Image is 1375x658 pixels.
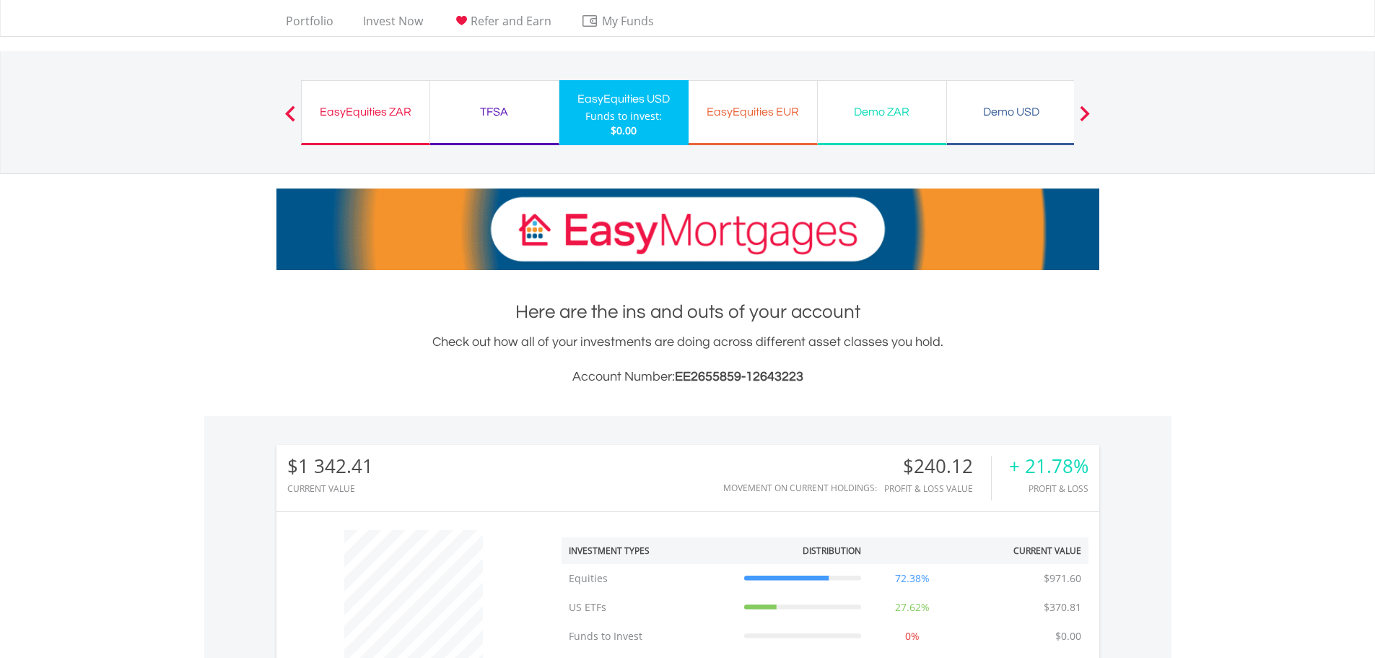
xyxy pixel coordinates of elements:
div: Profit & Loss Value [884,484,991,493]
div: Demo ZAR [826,102,938,122]
div: Profit & Loss [1009,484,1088,493]
img: EasyMortage Promotion Banner [276,189,1099,270]
span: My Funds [581,12,676,30]
button: Previous [276,113,305,127]
div: $240.12 [884,456,991,477]
a: Refer and Earn [447,14,557,36]
td: Equities [562,564,737,593]
div: CURRENT VALUE [287,484,373,493]
td: $971.60 [1036,564,1088,593]
h1: Here are the ins and outs of your account [276,299,1099,325]
span: EE2655859-12643223 [675,370,803,384]
td: US ETFs [562,593,737,622]
div: Distribution [803,545,861,557]
div: EasyEquities ZAR [310,102,421,122]
div: Check out how all of your investments are doing across different asset classes you hold. [276,332,1099,387]
th: Current Value [956,537,1088,564]
td: 72.38% [868,564,956,593]
div: Movement on Current Holdings: [723,483,877,493]
div: Demo USD [956,102,1067,122]
th: Investment Types [562,537,737,564]
div: EasyEquities EUR [697,102,808,122]
h3: Account Number: [276,367,1099,387]
td: $370.81 [1036,593,1088,622]
div: $1 342.41 [287,456,373,477]
div: TFSA [439,102,550,122]
button: Next [1070,113,1099,127]
div: Funds to invest: [585,109,662,124]
a: Portfolio [280,14,339,36]
td: Funds to Invest [562,622,737,651]
a: Invest Now [357,14,429,36]
td: 27.62% [868,593,956,622]
span: Refer and Earn [471,13,551,29]
span: $0.00 [611,124,637,137]
td: 0% [868,622,956,651]
td: $0.00 [1048,622,1088,651]
div: EasyEquities USD [568,89,680,109]
div: + 21.78% [1009,456,1088,477]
